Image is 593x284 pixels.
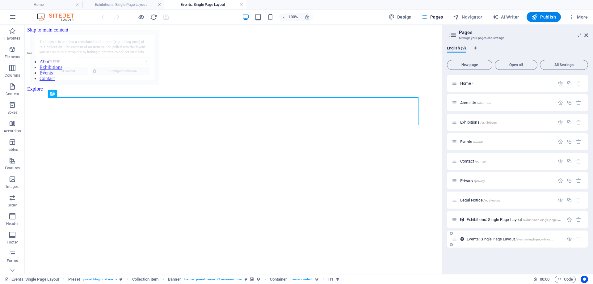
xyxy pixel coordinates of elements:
[566,12,590,22] button: More
[389,14,412,20] span: Design
[168,276,181,283] span: Click to select. Double-click to edit
[137,13,145,21] button: Click here to leave preview mode and continue editing
[447,60,492,70] button: New page
[473,140,483,144] span: /events
[451,12,485,22] button: Navigator
[447,45,466,53] span: English (9)
[460,120,497,125] span: Exhibitions
[5,166,20,171] p: Features
[460,236,465,242] div: This layout is used as a template for all items (e.g. a blog post) of this collection. The conten...
[576,197,581,203] div: Remove
[6,91,19,96] p: Content
[465,237,564,241] div: Events: Single Page Layout/events-single-page-layout
[5,276,59,283] a: Click to cancel selection. Double-click to open Pages
[576,81,581,86] div: The startpage cannot be deleted
[533,276,550,283] h6: Session time
[472,82,473,85] span: /
[555,276,576,283] button: Code
[515,238,553,241] span: /events-single-page-layout
[576,120,581,125] div: Remove
[540,276,549,283] span: 00 00
[5,73,20,78] p: Columns
[419,12,445,22] button: Pages
[36,13,82,21] img: Editor Logo
[459,30,588,35] h2: Pages
[576,139,581,144] div: Remove
[460,217,465,222] div: This layout is used as a template for all items (e.g. a blog post) of this collection. The conten...
[568,14,588,20] span: More
[150,14,157,21] i: Reload page
[7,258,18,263] p: Forms
[315,277,319,281] i: This element can be bound to a collection field
[532,14,556,20] span: Publish
[460,139,483,144] span: Events
[567,100,572,105] div: Duplicate
[336,277,340,281] i: This element is bound to a collection
[567,159,572,164] div: Duplicate
[483,199,501,202] span: /legal-notice
[120,278,122,281] i: This element is a customizable preset
[567,120,572,125] div: Duplicate
[7,240,18,245] p: Footer
[474,179,485,183] span: /privacy
[270,276,287,283] span: Click to select. Double-click to edit
[4,129,21,134] p: Accordion
[279,13,301,21] button: 100%
[557,276,573,283] span: Code
[305,14,310,20] i: On resize automatically adjust zoom level to fit chosen device.
[288,13,298,21] h6: 100%
[450,63,490,67] span: New page
[458,179,555,183] div: Privacy/privacy
[68,276,80,283] span: Click to select. Double-click to edit
[458,101,555,105] div: About Us/about-us
[386,12,414,22] button: Design
[6,221,19,226] p: Header
[458,159,555,163] div: Contact/contact
[467,237,553,241] span: Events: Single Page Layout
[458,120,555,124] div: Exhibitions/exhibitions
[465,218,564,222] div: Exhibitions: Single Page Layout/exhibitions-single-page-layout
[495,60,537,70] button: Open all
[567,197,572,203] div: Duplicate
[460,81,473,86] span: Click to open page
[460,198,500,202] span: Click to open page
[183,276,242,283] span: . banner .preset-banner-v3-museum-inner
[558,139,563,144] div: Settings
[477,101,491,105] span: /about-us
[567,81,572,86] div: Duplicate
[256,277,260,281] i: This element can be bound to a collection field
[6,184,19,189] p: Images
[543,63,585,67] span: All Settings
[460,159,486,163] span: Contact
[250,278,254,281] i: This element contains a background
[290,276,312,283] span: . banner-content
[8,203,17,208] p: Slider
[567,178,572,183] div: Duplicate
[467,217,566,222] span: Click to open page
[82,1,164,8] h4: Exhibitions: Single Page Layout
[386,12,414,22] div: Design (Ctrl+Alt+Y)
[558,178,563,183] div: Settings
[576,159,581,164] div: Remove
[453,14,482,20] span: Navigator
[558,197,563,203] div: Settings
[576,100,581,105] div: Remove
[2,2,44,8] a: Skip to main content
[581,276,588,283] button: Usercentrics
[245,278,247,281] i: This element is a customizable preset
[567,139,572,144] div: Duplicate
[132,276,158,283] span: Click to select. Double-click to edit
[475,160,486,163] span: /contact
[164,1,246,8] h4: Events: Single Page Layout
[558,120,563,125] div: Settings
[540,60,588,70] button: All Settings
[68,276,340,283] nav: breadcrumb
[7,147,18,152] p: Tables
[447,46,588,57] div: Language Tabs
[7,110,18,115] p: Boxes
[150,13,157,21] button: reload
[490,12,522,22] button: AI Writer
[5,54,20,59] p: Elements
[4,36,20,41] p: Favorites
[523,218,566,222] span: /exhibitions-single-page-layout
